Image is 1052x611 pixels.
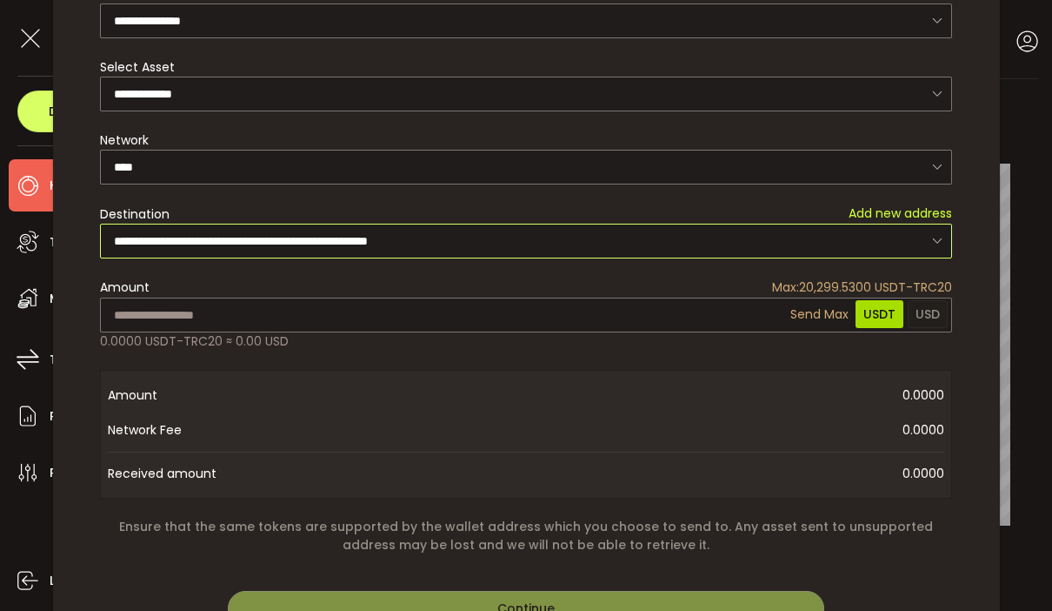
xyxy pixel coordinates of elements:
[100,205,170,223] span: Destination
[108,456,247,491] span: Received amount
[108,378,247,413] span: Amount
[849,205,952,223] span: Add new address
[100,332,289,351] span: 0.0000 USDT-TRC20 ≈ 0.00 USD
[788,297,851,332] span: Send Max
[100,131,159,149] label: Network
[100,518,952,554] span: Ensure that the same tokens are supported by the wallet address which you choose to send to. Any ...
[965,527,1052,611] iframe: Chat Widget
[856,300,903,328] span: USDT
[247,378,944,413] span: 0.0000
[100,279,150,297] span: Amount
[772,279,952,297] span: 20,299.5300 USDT-TRC20
[247,413,944,447] span: 0.0000
[772,279,799,296] span: Max:
[247,456,944,491] span: 0.0000
[100,58,185,76] label: Select Asset
[908,300,948,328] span: USD
[108,413,247,447] span: Network Fee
